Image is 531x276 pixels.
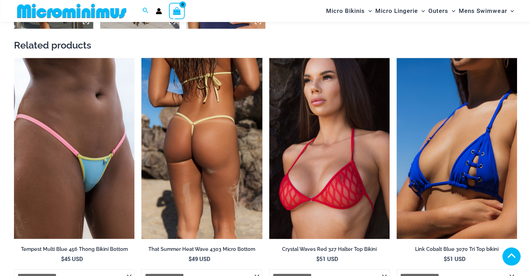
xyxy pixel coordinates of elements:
[14,246,134,253] h2: Tempest Multi Blue 456 Thong Bikini Bottom
[156,8,162,14] a: Account icon link
[269,246,390,253] h2: Crystal Waves Red 327 Halter Top Bikini
[397,58,517,239] a: Link Cobalt Blue 3070 Top 01Link Cobalt Blue 3070 Top 4955 Bottom 03Link Cobalt Blue 3070 Top 495...
[142,7,149,15] a: Search icon link
[418,2,425,20] span: Menu Toggle
[375,2,418,20] span: Micro Lingerie
[14,58,134,239] a: Tempest Multi Blue 456 Bottom 01Tempest Multi Blue 312 Top 456 Bottom 07Tempest Multi Blue 312 To...
[269,58,390,239] img: Crystal Waves 327 Halter Top 01
[444,255,447,262] span: $
[444,255,465,262] bdi: 51 USD
[14,39,517,51] h2: Related products
[269,58,390,239] a: Crystal Waves 327 Halter Top 01Crystal Waves 327 Halter Top 4149 Thong 01Crystal Waves 327 Halter...
[14,3,129,19] img: MM SHOP LOGO FLAT
[169,3,185,19] a: View Shopping Cart, empty
[427,2,457,20] a: OutersMenu ToggleMenu Toggle
[316,255,338,262] bdi: 51 USD
[61,255,64,262] span: $
[397,246,517,255] a: Link Cobalt Blue 3070 Tri Top bikini
[189,255,210,262] bdi: 49 USD
[14,246,134,255] a: Tempest Multi Blue 456 Thong Bikini Bottom
[61,255,83,262] bdi: 45 USD
[448,2,455,20] span: Menu Toggle
[365,2,372,20] span: Menu Toggle
[397,246,517,253] h2: Link Cobalt Blue 3070 Tri Top bikini
[141,246,262,255] a: That Summer Heat Wave 4303 Micro Bottom
[326,2,365,20] span: Micro Bikinis
[316,255,319,262] span: $
[428,2,448,20] span: Outers
[324,2,374,20] a: Micro BikinisMenu ToggleMenu Toggle
[141,58,262,239] img: That Summer Heat Wave Micro Bottom 02
[507,2,514,20] span: Menu Toggle
[323,1,517,21] nav: Site Navigation
[397,58,517,239] img: Link Cobalt Blue 3070 Top 01
[374,2,427,20] a: Micro LingerieMenu ToggleMenu Toggle
[14,58,134,239] img: Tempest Multi Blue 456 Bottom 01
[141,246,262,253] h2: That Summer Heat Wave 4303 Micro Bottom
[457,2,516,20] a: Mens SwimwearMenu ToggleMenu Toggle
[189,255,192,262] span: $
[269,246,390,255] a: Crystal Waves Red 327 Halter Top Bikini
[459,2,507,20] span: Mens Swimwear
[141,58,262,239] a: That Summer Heat Wave Micro Bottom 01That Summer Heat Wave Micro Bottom 02That Summer Heat Wave M...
